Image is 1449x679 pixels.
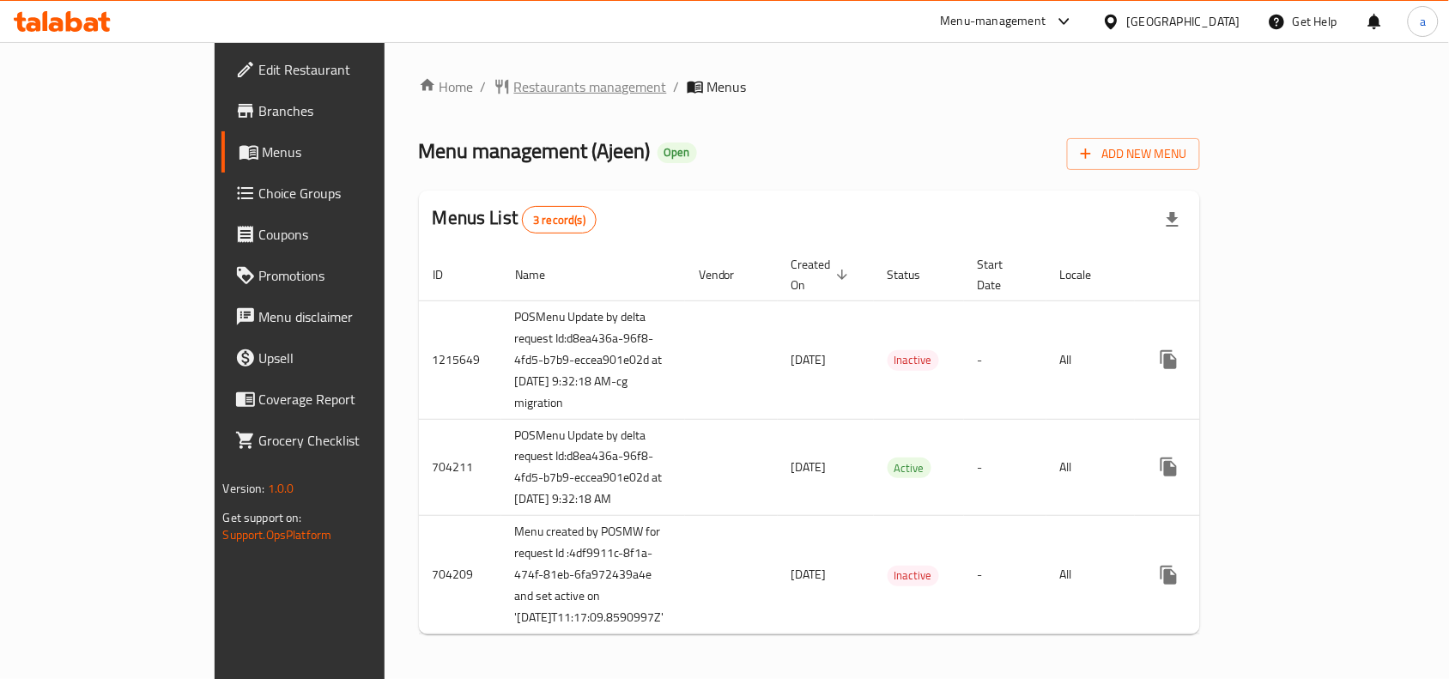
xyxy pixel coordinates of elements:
[791,349,827,371] span: [DATE]
[223,506,302,529] span: Get support on:
[221,131,457,173] a: Menus
[1081,143,1186,165] span: Add New Menu
[501,516,685,634] td: Menu created by POSMW for request Id :4df9911c-8f1a-474f-81eb-6fa972439a4e and set active on '[DA...
[494,76,667,97] a: Restaurants management
[523,212,596,228] span: 3 record(s)
[221,255,457,296] a: Promotions
[964,516,1046,634] td: -
[419,516,501,634] td: 704209
[888,264,943,285] span: Status
[259,348,443,368] span: Upsell
[221,337,457,379] a: Upsell
[1149,339,1190,380] button: more
[515,264,567,285] span: Name
[221,214,457,255] a: Coupons
[419,300,501,419] td: 1215649
[888,566,939,585] span: Inactive
[674,76,680,97] li: /
[514,76,667,97] span: Restaurants management
[221,379,457,420] a: Coverage Report
[888,350,939,370] span: Inactive
[223,524,332,546] a: Support.OpsPlatform
[1190,446,1231,488] button: Change Status
[1420,12,1426,31] span: a
[1127,12,1240,31] div: [GEOGRAPHIC_DATA]
[259,183,443,203] span: Choice Groups
[221,420,457,461] a: Grocery Checklist
[259,224,443,245] span: Coupons
[263,142,443,162] span: Menus
[791,254,853,295] span: Created On
[221,296,457,337] a: Menu disclaimer
[1152,199,1193,240] div: Export file
[221,173,457,214] a: Choice Groups
[268,477,294,500] span: 1.0.0
[964,419,1046,516] td: -
[259,306,443,327] span: Menu disclaimer
[699,264,757,285] span: Vendor
[791,456,827,478] span: [DATE]
[964,300,1046,419] td: -
[888,458,931,478] span: Active
[888,458,931,478] div: Active
[1190,339,1231,380] button: Change Status
[1046,419,1135,516] td: All
[1149,555,1190,596] button: more
[259,59,443,80] span: Edit Restaurant
[1149,446,1190,488] button: more
[1046,516,1135,634] td: All
[259,430,443,451] span: Grocery Checklist
[419,131,651,170] span: Menu management ( Ajeen )
[419,249,1327,635] table: enhanced table
[707,76,747,97] span: Menus
[888,350,939,371] div: Inactive
[433,264,465,285] span: ID
[259,265,443,286] span: Promotions
[791,563,827,585] span: [DATE]
[1067,138,1200,170] button: Add New Menu
[481,76,487,97] li: /
[221,49,457,90] a: Edit Restaurant
[1060,264,1114,285] span: Locale
[501,300,685,419] td: POSMenu Update by delta request Id:d8ea436a-96f8-4fd5-b7b9-eccea901e02d at [DATE] 9:32:18 AM-cg m...
[1135,249,1327,301] th: Actions
[259,389,443,409] span: Coverage Report
[433,205,597,233] h2: Menus List
[223,477,265,500] span: Version:
[1046,300,1135,419] td: All
[941,11,1046,32] div: Menu-management
[658,145,697,160] span: Open
[501,419,685,516] td: POSMenu Update by delta request Id:d8ea436a-96f8-4fd5-b7b9-eccea901e02d at [DATE] 9:32:18 AM
[1190,555,1231,596] button: Change Status
[419,76,1201,97] nav: breadcrumb
[221,90,457,131] a: Branches
[419,419,501,516] td: 704211
[978,254,1026,295] span: Start Date
[259,100,443,121] span: Branches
